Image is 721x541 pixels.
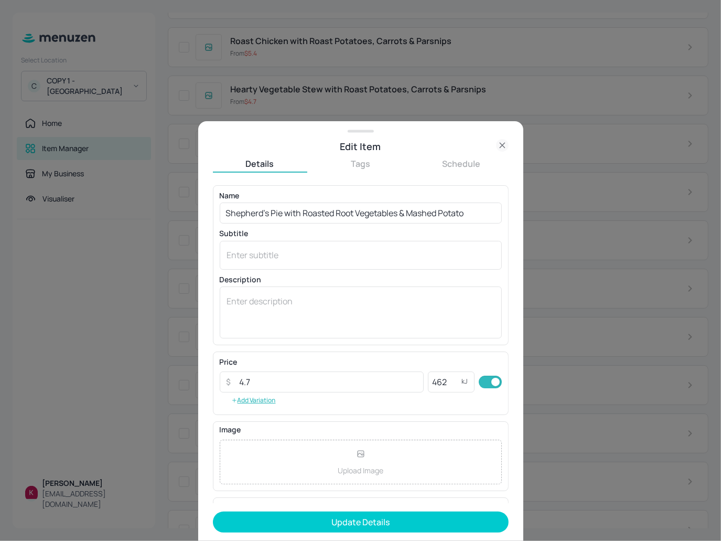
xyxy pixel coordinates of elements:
[414,158,509,169] button: Schedule
[428,372,461,393] input: 429
[220,426,502,433] p: Image
[220,192,502,199] p: Name
[213,512,509,533] button: Update Details
[220,358,238,366] p: Price
[220,230,502,237] p: Subtitle
[213,158,307,169] button: Details
[220,393,287,408] button: Add Variation
[220,203,502,224] input: Enter item name
[213,139,509,154] div: Edit Item
[233,372,424,393] input: 10
[462,378,468,385] p: kJ
[338,465,383,476] p: Upload Image
[314,158,408,169] button: Tags
[220,276,502,283] p: Description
